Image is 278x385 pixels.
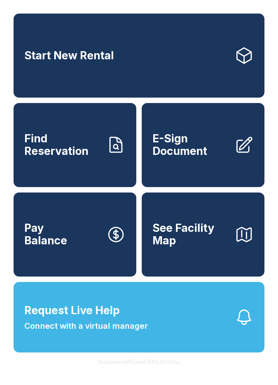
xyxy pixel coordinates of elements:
a: E-Sign Document [142,103,264,187]
a: Find Reservation [14,103,136,187]
button: VersionkrrefDLawElMlwz8nfSsJ [92,352,186,371]
span: Find Reservation [24,133,101,157]
a: Start New Rental [14,14,264,98]
span: Request Live Help [24,302,120,319]
span: Connect with a virtual manager [24,320,148,332]
button: Request Live HelpConnect with a virtual manager [14,282,264,352]
span: See Facility Map [153,222,229,247]
button: PayBalance [14,192,136,277]
span: Pay Balance [24,222,67,247]
button: See Facility Map [142,192,264,277]
span: Start New Rental [24,49,114,62]
span: E-Sign Document [153,133,229,157]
